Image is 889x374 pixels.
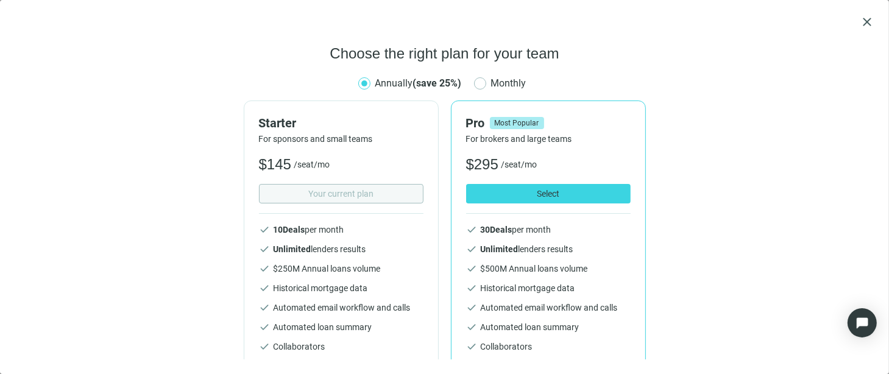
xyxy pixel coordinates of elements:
span: check [259,302,271,314]
span: /seat/mo [294,158,330,171]
h2: Starter [259,116,297,130]
li: Automated loan summary [466,321,631,333]
span: check [259,243,271,255]
b: 10 Deals [274,225,305,235]
button: Your current plan [259,184,423,203]
div: For sponsors and small teams [259,133,423,145]
div: For brokers and large teams [466,133,631,145]
span: check [259,340,271,353]
span: /seat/mo [501,158,537,171]
li: Historical mortgage data [259,282,423,294]
span: check [466,224,478,236]
b: Unlimited [274,244,311,254]
h2: Pro [466,116,485,130]
span: check [466,302,478,314]
li: Collaborators [259,340,423,353]
h1: Choose the right plan for your team [330,44,559,63]
li: Automated email workflow and calls [259,302,423,314]
span: check [259,263,271,275]
span: Most Popular [490,117,544,129]
span: $ 295 [466,155,498,174]
span: check [259,321,271,333]
div: Open Intercom Messenger [848,308,877,337]
span: check [466,340,478,353]
span: lenders results [274,243,366,255]
b: 30 Deals [481,225,512,235]
span: check [466,263,478,275]
span: $ 500 M Annual loans volume [481,263,588,275]
span: Monthly [486,76,531,91]
span: Select [537,189,559,199]
span: check [466,243,478,255]
b: Unlimited [481,244,519,254]
li: Historical mortgage data [466,282,631,294]
span: $ 145 [259,155,291,174]
span: check [259,224,271,236]
span: check [466,321,478,333]
span: per month [481,224,551,236]
b: (save 25%) [413,77,462,89]
span: check [466,282,478,294]
li: Collaborators [466,340,631,353]
span: lenders results [481,243,573,255]
span: per month [274,224,344,236]
button: Select [466,184,631,203]
li: Automated loan summary [259,321,423,333]
span: check [259,282,271,294]
button: close [860,15,874,29]
span: Annually [375,77,462,89]
span: $ 250 M Annual loans volume [274,263,381,275]
li: Automated email workflow and calls [466,302,631,314]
